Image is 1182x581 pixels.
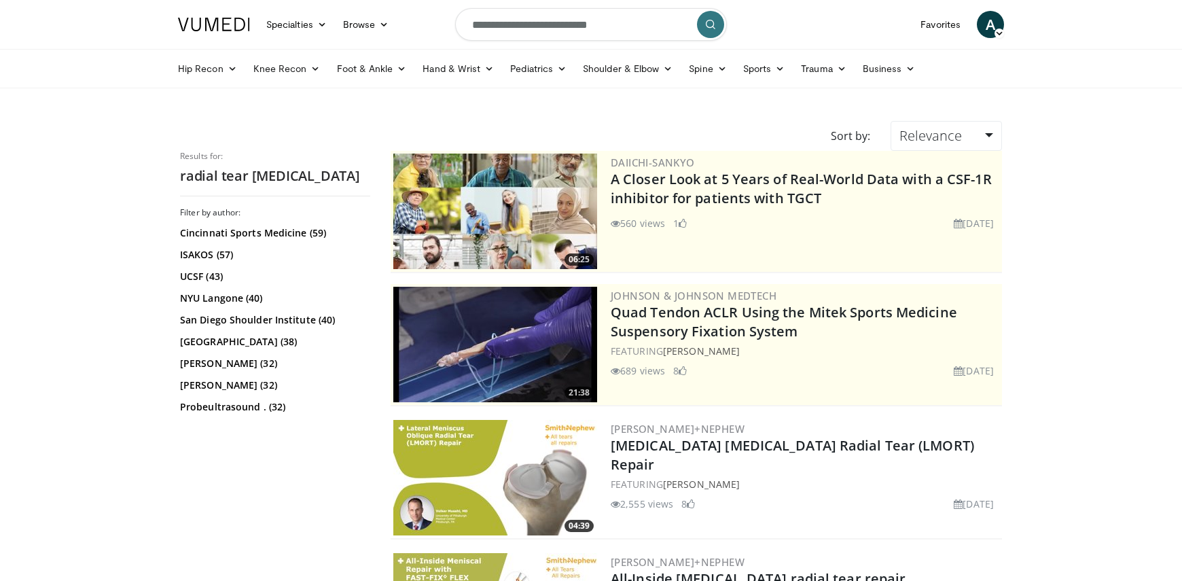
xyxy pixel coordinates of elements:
[180,270,367,283] a: UCSF (43)
[855,55,924,82] a: Business
[954,364,994,378] li: [DATE]
[502,55,575,82] a: Pediatrics
[393,420,597,535] img: e7f3e511-d123-4cb9-bc33-66ac8cc781b3.300x170_q85_crop-smart_upscale.jpg
[673,364,687,378] li: 8
[611,436,974,474] a: [MEDICAL_DATA] [MEDICAL_DATA] Radial Tear (LMORT) Repair
[393,154,597,269] a: 06:25
[673,216,687,230] li: 1
[180,313,367,327] a: San Diego Shoulder Institute (40)
[793,55,855,82] a: Trauma
[681,497,695,511] li: 8
[611,477,999,491] div: FEATURING
[611,497,673,511] li: 2,555 views
[681,55,734,82] a: Spine
[611,422,745,436] a: [PERSON_NAME]+Nephew
[891,121,1002,151] a: Relevance
[954,216,994,230] li: [DATE]
[735,55,793,82] a: Sports
[565,387,594,399] span: 21:38
[178,18,250,31] img: VuMedi Logo
[565,520,594,532] span: 04:39
[180,248,367,262] a: ISAKOS (57)
[393,420,597,535] a: 04:39
[565,253,594,266] span: 06:25
[663,478,740,491] a: [PERSON_NAME]
[611,344,999,358] div: FEATURING
[611,303,957,340] a: Quad Tendon ACLR Using the Mitek Sports Medicine Suspensory Fixation System
[180,167,370,185] h2: radial tear [MEDICAL_DATA]
[335,11,397,38] a: Browse
[180,207,370,218] h3: Filter by author:
[663,345,740,357] a: [PERSON_NAME]
[258,11,335,38] a: Specialties
[414,55,502,82] a: Hand & Wrist
[912,11,969,38] a: Favorites
[954,497,994,511] li: [DATE]
[611,364,665,378] li: 689 views
[329,55,415,82] a: Foot & Ankle
[180,335,367,349] a: [GEOGRAPHIC_DATA] (38)
[180,292,367,305] a: NYU Langone (40)
[611,216,665,230] li: 560 views
[180,400,367,414] a: Probeultrasound . (32)
[180,357,367,370] a: [PERSON_NAME] (32)
[611,289,776,302] a: Johnson & Johnson MedTech
[611,555,745,569] a: [PERSON_NAME]+Nephew
[899,126,962,145] span: Relevance
[393,154,597,269] img: 93c22cae-14d1-47f0-9e4a-a244e824b022.png.300x170_q85_crop-smart_upscale.jpg
[170,55,245,82] a: Hip Recon
[245,55,329,82] a: Knee Recon
[180,151,370,162] p: Results for:
[977,11,1004,38] a: A
[821,121,880,151] div: Sort by:
[455,8,727,41] input: Search topics, interventions
[393,287,597,402] a: 21:38
[393,287,597,402] img: b78fd9da-dc16-4fd1-a89d-538d899827f1.300x170_q85_crop-smart_upscale.jpg
[575,55,681,82] a: Shoulder & Elbow
[180,226,367,240] a: Cincinnati Sports Medicine (59)
[180,378,367,392] a: [PERSON_NAME] (32)
[611,170,992,207] a: A Closer Look at 5 Years of Real-World Data with a CSF-1R inhibitor for patients with TGCT
[611,156,695,169] a: Daiichi-Sankyo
